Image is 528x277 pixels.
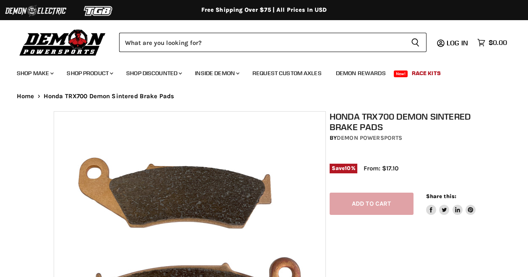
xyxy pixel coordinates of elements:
[330,164,357,173] span: Save %
[10,65,59,82] a: Shop Make
[426,193,456,199] span: Share this:
[426,193,476,215] aside: Share this:
[4,3,67,19] img: Demon Electric Logo 2
[394,71,408,77] span: New!
[67,3,130,19] img: TGB Logo 2
[10,61,505,82] ul: Main menu
[473,37,511,49] a: $0.00
[337,134,402,141] a: Demon Powersports
[330,111,478,132] h1: Honda TRX700 Demon Sintered Brake Pads
[17,27,109,57] img: Demon Powersports
[119,33,427,52] form: Product
[364,165,398,172] span: From: $17.10
[489,39,507,47] span: $0.00
[447,39,468,47] span: Log in
[119,33,404,52] input: Search
[246,65,328,82] a: Request Custom Axles
[17,93,34,100] a: Home
[443,39,473,47] a: Log in
[44,93,174,100] span: Honda TRX700 Demon Sintered Brake Pads
[406,65,447,82] a: Race Kits
[404,33,427,52] button: Search
[345,165,351,171] span: 10
[120,65,187,82] a: Shop Discounted
[330,65,392,82] a: Demon Rewards
[60,65,118,82] a: Shop Product
[330,133,478,143] div: by
[189,65,244,82] a: Inside Demon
